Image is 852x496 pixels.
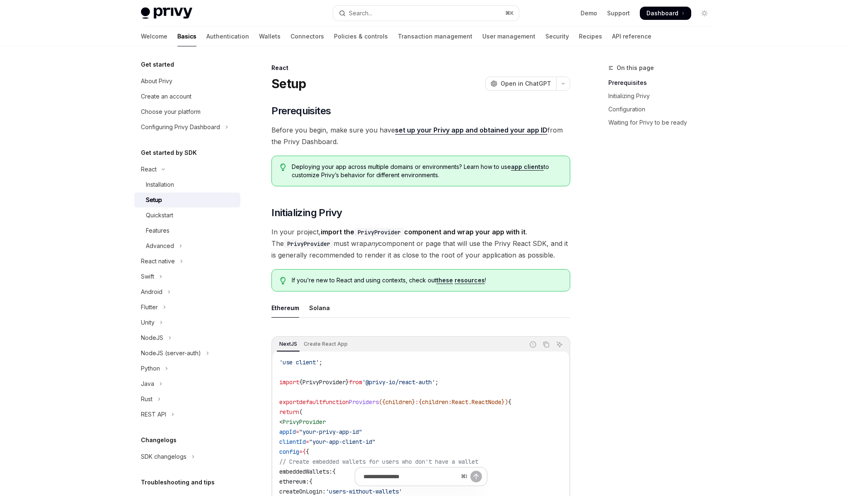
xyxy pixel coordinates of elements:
div: About Privy [141,76,172,86]
span: 'use client' [279,359,319,366]
span: = [306,438,309,445]
a: Support [607,9,630,17]
button: Toggle Rust section [134,392,240,407]
h5: Changelogs [141,435,177,445]
div: SDK changelogs [141,452,186,462]
span: config [279,448,299,455]
span: Dashboard [646,9,678,17]
button: Toggle Flutter section [134,300,240,315]
a: Prerequisites [608,76,718,89]
span: ; [319,359,322,366]
span: In your project, . The must wrap component or page that will use the Privy React SDK, and it is g... [271,226,570,261]
code: PrivyProvider [354,228,404,237]
code: PrivyProvider [284,239,334,248]
button: Toggle Unity section [134,315,240,330]
div: Configuring Privy Dashboard [141,122,220,132]
div: Flutter [141,302,158,312]
span: Providers [349,398,379,406]
button: Toggle Android section [134,284,240,299]
div: Ethereum [271,298,299,318]
span: clientId [279,438,306,445]
span: PrivyProvider [283,418,326,426]
a: these [436,277,453,284]
div: React native [141,256,175,266]
span: . [468,398,472,406]
button: Toggle Configuring Privy Dashboard section [134,120,240,135]
div: NextJS [277,339,300,349]
img: light logo [141,7,192,19]
span: < [279,418,283,426]
span: ({ [379,398,385,406]
div: Solana [309,298,330,318]
div: Search... [349,8,372,18]
a: Demo [581,9,597,17]
button: Toggle NodeJS (server-auth) section [134,346,240,361]
span: = [296,428,299,436]
span: from [349,378,362,386]
a: Policies & controls [334,26,388,46]
button: Toggle React native section [134,254,240,269]
button: Toggle React section [134,162,240,177]
svg: Tip [280,277,286,284]
div: Python [141,364,160,373]
button: Toggle Python section [134,361,240,376]
span: children [422,398,448,406]
div: Quickstart [146,210,173,220]
span: export [279,398,299,406]
div: Choose your platform [141,107,201,117]
div: Unity [141,318,155,327]
span: ; [435,378,438,386]
span: React [452,398,468,406]
button: Toggle Advanced section [134,238,240,253]
div: Swift [141,272,154,282]
a: Security [545,26,569,46]
span: PrivyProvider [303,378,346,386]
div: Create React App [301,339,350,349]
span: { [508,398,511,406]
div: React [141,164,157,174]
h5: Troubleshooting and tips [141,477,215,487]
span: Initializing Privy [271,206,342,219]
h5: Get started [141,60,174,70]
span: default [299,398,322,406]
a: set up your Privy app and obtained your app ID [395,126,547,135]
button: Toggle Java section [134,376,240,391]
span: children [385,398,412,406]
a: Authentication [206,26,249,46]
button: Report incorrect code [528,339,538,350]
button: Copy the contents from the code block [541,339,552,350]
span: = [299,448,303,455]
span: : [448,398,452,406]
div: Setup [146,195,162,205]
button: Toggle NodeJS section [134,330,240,345]
div: Create an account [141,91,191,101]
span: appId [279,428,296,436]
a: Transaction management [398,26,472,46]
span: { [303,448,306,455]
button: Toggle Swift section [134,269,240,284]
div: NodeJS [141,333,163,343]
a: Initializing Privy [608,89,718,103]
span: Deploying your app across multiple domains or environments? Learn how to use to customize Privy’s... [292,163,562,179]
a: resources [455,277,485,284]
span: return [279,408,299,416]
span: // Create embedded wallets for users who don't have a wallet [279,458,478,465]
h5: Get started by SDK [141,148,197,158]
span: : [415,398,419,406]
div: NodeJS (server-auth) [141,348,201,358]
span: }) [501,398,508,406]
span: "your-app-client-id" [309,438,375,445]
a: app clients [511,163,544,171]
a: User management [482,26,535,46]
a: Waiting for Privy to be ready [608,116,718,129]
a: Setup [134,193,240,207]
span: '@privy-io/react-auth' [362,378,435,386]
span: } [412,398,415,406]
a: Connectors [290,26,324,46]
span: { [299,378,303,386]
em: any [367,239,378,248]
div: Features [146,226,169,236]
span: Open in ChatGPT [501,79,551,88]
a: Welcome [141,26,167,46]
button: Send message [470,471,482,482]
